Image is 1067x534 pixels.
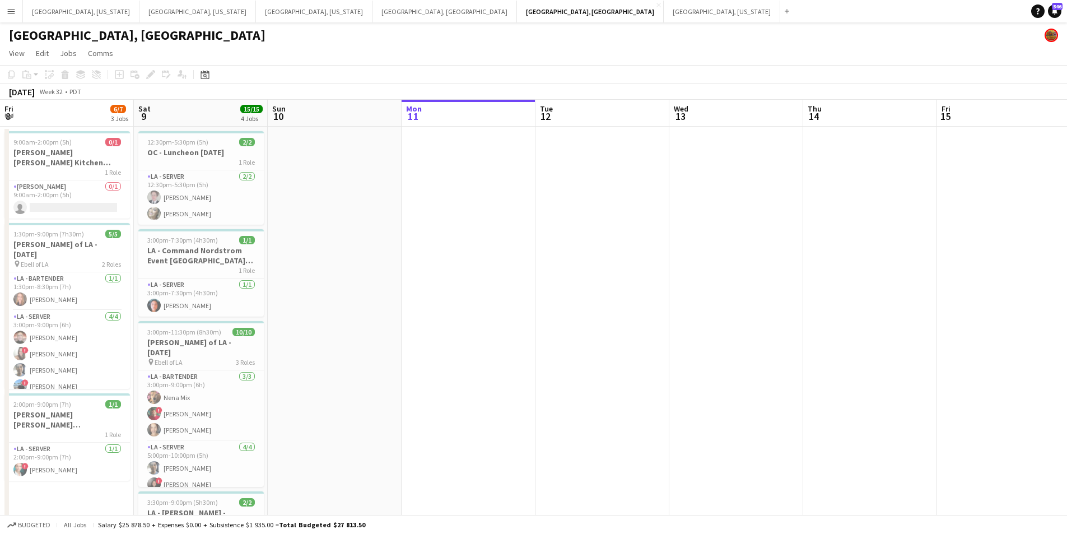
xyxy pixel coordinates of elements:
[4,131,130,219] app-job-card: 9:00am-2:00pm (5h)0/1[PERSON_NAME] [PERSON_NAME] Kitchen [DATE]1 Role[PERSON_NAME]0/19:00am-2:00p...
[236,358,255,366] span: 3 Roles
[18,521,50,529] span: Budgeted
[1052,3,1063,10] span: 546
[672,110,688,123] span: 13
[147,328,221,336] span: 3:00pm-11:30pm (8h30m)
[37,87,65,96] span: Week 32
[940,110,950,123] span: 15
[138,170,264,225] app-card-role: LA - Server2/212:30pm-5:30pm (5h)[PERSON_NAME][PERSON_NAME]
[271,110,286,123] span: 10
[13,400,71,408] span: 2:00pm-9:00pm (7h)
[138,441,264,528] app-card-role: LA - Server4/45:00pm-10:00pm (5h)[PERSON_NAME]![PERSON_NAME]
[239,138,255,146] span: 2/2
[60,48,77,58] span: Jobs
[239,266,255,275] span: 1 Role
[674,104,688,114] span: Wed
[9,27,265,44] h1: [GEOGRAPHIC_DATA], [GEOGRAPHIC_DATA]
[4,147,130,168] h3: [PERSON_NAME] [PERSON_NAME] Kitchen [DATE]
[69,87,81,96] div: PDT
[232,328,255,336] span: 10/10
[4,410,130,430] h3: [PERSON_NAME] [PERSON_NAME] [GEOGRAPHIC_DATA][PERSON_NAME][DEMOGRAPHIC_DATA] [DATE]
[4,46,29,61] a: View
[138,337,264,357] h3: [PERSON_NAME] of LA - [DATE]
[105,168,121,177] span: 1 Role
[111,114,128,123] div: 3 Jobs
[102,260,121,268] span: 2 Roles
[138,321,264,487] app-job-card: 3:00pm-11:30pm (8h30m)10/10[PERSON_NAME] of LA - [DATE] Ebell of LA3 RolesLA - Bartender3/33:00pm...
[105,230,121,238] span: 5/5
[138,278,264,317] app-card-role: LA - Server1/13:00pm-7:30pm (4h30m)[PERSON_NAME]
[4,310,130,397] app-card-role: LA - Server4/43:00pm-9:00pm (6h)[PERSON_NAME]![PERSON_NAME][PERSON_NAME]![PERSON_NAME]
[138,147,264,157] h3: OC - Luncheon [DATE]
[155,358,183,366] span: Ebell of LA
[279,521,365,529] span: Total Budgeted $27 813.50
[404,110,422,123] span: 11
[942,104,950,114] span: Fri
[147,498,218,507] span: 3:30pm-9:00pm (5h30m)
[13,138,72,146] span: 9:00am-2:00pm (5h)
[406,104,422,114] span: Mon
[88,48,113,58] span: Comms
[23,1,139,22] button: [GEOGRAPHIC_DATA], [US_STATE]
[138,131,264,225] app-job-card: 12:30pm-5:30pm (5h)2/2OC - Luncheon [DATE]1 RoleLA - Server2/212:30pm-5:30pm (5h)[PERSON_NAME][PE...
[372,1,517,22] button: [GEOGRAPHIC_DATA], [GEOGRAPHIC_DATA]
[240,105,263,113] span: 15/15
[110,105,126,113] span: 6/7
[3,110,13,123] span: 8
[55,46,81,61] a: Jobs
[105,430,121,439] span: 1 Role
[83,46,118,61] a: Comms
[138,370,264,441] app-card-role: LA - Bartender3/33:00pm-9:00pm (6h)Nena Mix![PERSON_NAME][PERSON_NAME]
[98,521,365,529] div: Salary $25 878.50 + Expenses $0.00 + Subsistence $1 935.00 =
[4,272,130,310] app-card-role: LA - Bartender1/11:30pm-8:30pm (7h)[PERSON_NAME]
[147,138,208,146] span: 12:30pm-5:30pm (5h)
[139,1,256,22] button: [GEOGRAPHIC_DATA], [US_STATE]
[156,477,162,484] span: !
[256,1,372,22] button: [GEOGRAPHIC_DATA], [US_STATE]
[147,236,218,244] span: 3:00pm-7:30pm (4h30m)
[6,519,52,531] button: Budgeted
[36,48,49,58] span: Edit
[138,508,264,528] h3: LA - [PERSON_NAME] - Memorial Event [DATE]
[4,180,130,219] app-card-role: [PERSON_NAME]0/19:00am-2:00pm (5h)
[517,1,664,22] button: [GEOGRAPHIC_DATA], [GEOGRAPHIC_DATA]
[21,260,49,268] span: Ebell of LA
[239,236,255,244] span: 1/1
[22,379,29,386] span: !
[31,46,53,61] a: Edit
[4,393,130,481] app-job-card: 2:00pm-9:00pm (7h)1/1[PERSON_NAME] [PERSON_NAME] [GEOGRAPHIC_DATA][PERSON_NAME][DEMOGRAPHIC_DATA]...
[808,104,822,114] span: Thu
[4,239,130,259] h3: [PERSON_NAME] of LA - [DATE]
[239,158,255,166] span: 1 Role
[138,245,264,266] h3: LA - Command Nordstrom Event [GEOGRAPHIC_DATA] [DATE]
[138,104,151,114] span: Sat
[13,230,84,238] span: 1:30pm-9:00pm (7h30m)
[156,407,162,414] span: !
[9,86,35,97] div: [DATE]
[9,48,25,58] span: View
[272,104,286,114] span: Sun
[105,400,121,408] span: 1/1
[62,521,88,529] span: All jobs
[1045,29,1058,42] app-user-avatar: Rollin Hero
[138,229,264,317] app-job-card: 3:00pm-7:30pm (4h30m)1/1LA - Command Nordstrom Event [GEOGRAPHIC_DATA] [DATE]1 RoleLA - Server1/1...
[105,138,121,146] span: 0/1
[239,498,255,507] span: 2/2
[538,110,553,123] span: 12
[4,443,130,481] app-card-role: LA - Server1/12:00pm-9:00pm (7h)![PERSON_NAME]
[137,110,151,123] span: 9
[22,347,29,354] span: !
[540,104,553,114] span: Tue
[806,110,822,123] span: 14
[22,463,29,470] span: !
[1048,4,1061,18] a: 546
[664,1,780,22] button: [GEOGRAPHIC_DATA], [US_STATE]
[241,114,262,123] div: 4 Jobs
[4,223,130,389] app-job-card: 1:30pm-9:00pm (7h30m)5/5[PERSON_NAME] of LA - [DATE] Ebell of LA2 RolesLA - Bartender1/11:30pm-8:...
[4,104,13,114] span: Fri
